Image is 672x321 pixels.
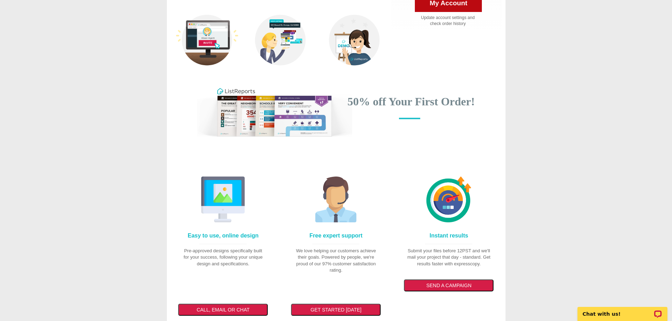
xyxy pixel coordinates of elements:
img: sample-1.png [176,8,239,72]
h1: 50% off Your First Order! [341,95,481,108]
h4: Free expert support [309,233,362,239]
img: customer-service.png [313,177,359,222]
span: Send a campaign [426,283,471,288]
button: Get started [DATE] [291,304,381,316]
button: Send a campaign [404,279,494,291]
span: Call, email or chat [196,307,249,313]
img: monitor.png [200,177,246,222]
span: Submit your files before 12PST and we'll mail your project that day - standard. Get results faste... [407,248,491,266]
a: Get started [DATE] [294,306,378,313]
img: web-optimization.png [426,177,472,222]
button: Call, email or chat [178,304,268,316]
img: layered-cards.png [197,64,352,168]
div: Update account settings and check order history [411,15,485,27]
iframe: LiveChat chat widget [573,299,672,321]
img: sample-2.png [249,8,312,72]
img: line.png [396,115,423,122]
img: sample-3.png [323,8,386,72]
h4: Easy to use, online design [188,233,259,239]
span: We love helping our customers achieve their goals. Powered by people, we're proud of our 97% cust... [296,248,376,273]
a: Send a campaign [407,282,491,289]
h4: Instant results [430,233,468,239]
span: Get started [DATE] [310,307,361,313]
span: Pre-approved designs specifically built for your success, following your unique design and specif... [183,248,262,266]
